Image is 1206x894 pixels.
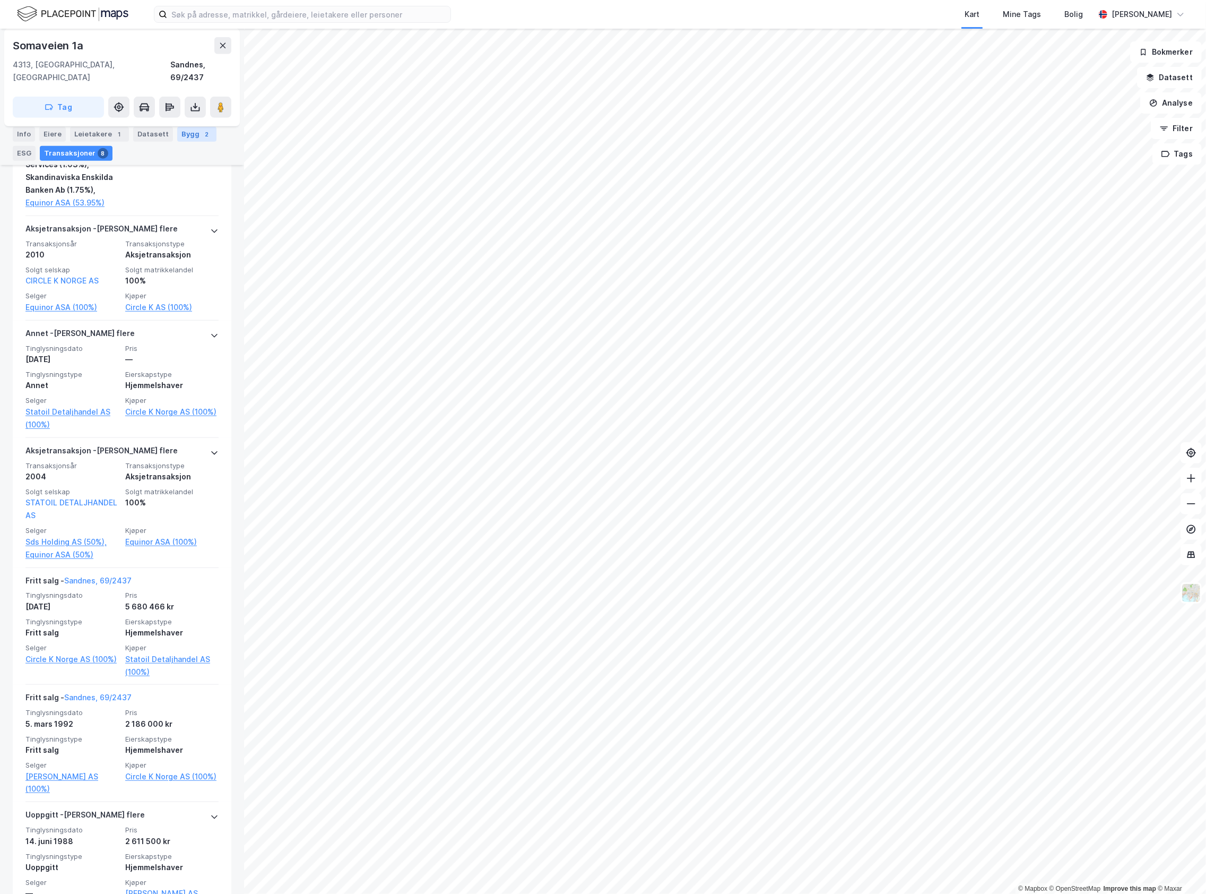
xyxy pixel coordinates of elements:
div: Uoppgitt [25,861,119,874]
div: Bolig [1064,8,1083,21]
span: Transaksjonstype [125,461,219,470]
div: Annet [25,379,119,392]
div: 1 [114,128,125,139]
div: Fritt salg [25,626,119,639]
span: Selger [25,761,119,770]
a: CIRCLE K NORGE AS [25,276,99,285]
div: Hjemmelshaver [125,379,219,392]
iframe: Chat Widget [1153,843,1206,894]
span: Eierskapstype [125,735,219,744]
div: 2 611 500 kr [125,835,219,848]
span: Tinglysningsdato [25,344,119,353]
span: Selger [25,878,119,887]
span: Tinglysningsdato [25,826,119,835]
div: Somaveien 1a [13,37,85,54]
div: Sandnes, 69/2437 [170,58,231,84]
button: Tags [1152,143,1202,165]
a: Equinor ASA (53.95%) [25,196,119,209]
span: Selger [25,526,119,535]
span: Pris [125,708,219,717]
div: 8 [98,148,108,158]
span: Tinglysningstype [25,370,119,379]
div: Mine Tags [1003,8,1041,21]
span: Solgt matrikkelandel [125,487,219,496]
div: Hjemmelshaver [125,861,219,874]
span: Pris [125,344,219,353]
div: [PERSON_NAME] [1112,8,1172,21]
a: Equinor ASA (100%) [25,301,119,314]
span: Kjøper [125,761,219,770]
span: Transaksjonstype [125,239,219,248]
input: Søk på adresse, matrikkel, gårdeiere, leietakere eller personer [167,6,450,22]
button: Tag [13,97,104,118]
div: Skandinaviska Enskilda Banken Ab (1.75%), [25,171,119,196]
a: STATOIL DETALJHANDEL AS [25,498,117,520]
div: Bygg [177,126,216,141]
a: Sandnes, 69/2437 [64,693,132,702]
a: [PERSON_NAME] AS (100%) [25,770,119,796]
div: 4313, [GEOGRAPHIC_DATA], [GEOGRAPHIC_DATA] [13,58,170,84]
div: Kart [965,8,979,21]
div: Aksjetransaksjon - [PERSON_NAME] flere [25,444,178,461]
a: Sds Holding AS (50%), [25,536,119,548]
div: Aksjetransaksjon - [PERSON_NAME] flere [25,222,178,239]
button: Datasett [1137,67,1202,88]
a: Circle K AS (100%) [125,301,219,314]
span: Selger [25,643,119,652]
span: Kjøper [125,291,219,300]
div: 14. juni 1988 [25,835,119,848]
div: Hjemmelshaver [125,744,219,757]
a: Statoil Detaljhandel AS (100%) [25,406,119,431]
div: — [125,353,219,366]
a: Equinor ASA (100%) [125,536,219,548]
div: Fritt salg - [25,574,132,591]
span: Tinglysningsdato [25,708,119,717]
div: 100% [125,274,219,287]
div: Transaksjoner [40,145,112,160]
span: Eierskapstype [125,370,219,379]
a: OpenStreetMap [1049,885,1101,892]
div: 5. mars 1992 [25,718,119,730]
span: Transaksjonsår [25,461,119,470]
span: Tinglysningsdato [25,591,119,600]
a: Circle K Norge AS (100%) [125,770,219,783]
span: Tinglysningstype [25,735,119,744]
div: ESG [13,145,36,160]
span: Kjøper [125,643,219,652]
span: Solgt selskap [25,265,119,274]
div: 100% [125,496,219,509]
span: Transaksjonsår [25,239,119,248]
span: Pris [125,826,219,835]
div: Datasett [133,126,173,141]
div: Annet - [PERSON_NAME] flere [25,327,135,344]
img: Z [1181,583,1201,603]
button: Bokmerker [1130,41,1202,63]
button: Filter [1151,118,1202,139]
a: Sandnes, 69/2437 [64,576,132,585]
span: Solgt matrikkelandel [125,265,219,274]
div: Eiere [39,126,66,141]
span: Tinglysningstype [25,852,119,861]
div: [DATE] [25,600,119,613]
div: 2 [202,128,212,139]
button: Analyse [1140,92,1202,114]
a: Improve this map [1104,885,1156,892]
div: Aksjetransaksjon [125,470,219,483]
div: 2004 [25,470,119,483]
span: Eierskapstype [125,617,219,626]
a: Circle K Norge AS (100%) [125,406,219,418]
a: Equinor ASA (50%) [25,548,119,561]
span: Selger [25,396,119,405]
img: logo.f888ab2527a4732fd821a326f86c7f29.svg [17,5,128,23]
span: Eierskapstype [125,852,219,861]
div: 5 680 466 kr [125,600,219,613]
span: Solgt selskap [25,487,119,496]
span: Kjøper [125,526,219,535]
div: Fritt salg - [25,691,132,708]
a: Statoil Detaljhandel AS (100%) [125,653,219,678]
span: Kjøper [125,878,219,887]
a: Circle K Norge AS (100%) [25,653,119,666]
div: Uoppgitt - [PERSON_NAME] flere [25,809,145,826]
div: Info [13,126,35,141]
div: 2010 [25,248,119,261]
